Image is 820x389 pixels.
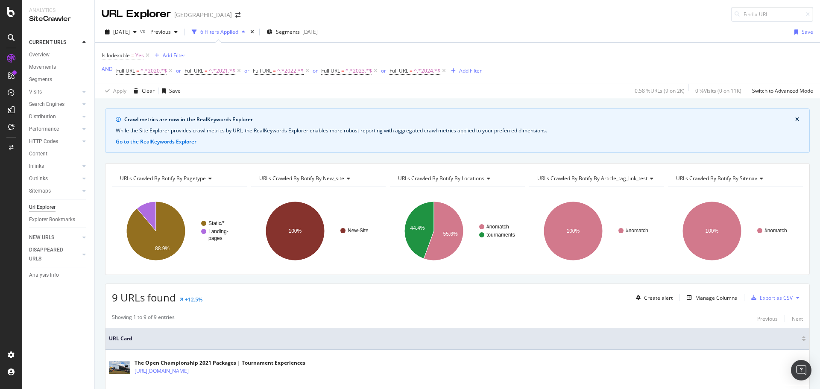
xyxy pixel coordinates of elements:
[102,52,130,59] span: Is Indexable
[341,67,344,74] span: =
[29,271,88,280] a: Analysis Info
[244,67,249,75] button: or
[676,175,757,182] span: URLs Crawled By Botify By sitenav
[764,228,787,234] text: #nomatch
[749,84,813,98] button: Switch to Advanced Mode
[188,25,249,39] button: 6 Filters Applied
[536,172,660,185] h4: URLs Crawled By Botify By article_tag_link_test
[102,84,126,98] button: Apply
[529,194,663,268] svg: A chart.
[537,175,647,182] span: URLs Crawled By Botify By article_tag_link_test
[792,313,803,324] button: Next
[635,87,685,94] div: 0.58 % URLs ( 9 on 2K )
[113,28,130,35] span: 2025 Oct. 5th
[259,175,344,182] span: URLs Crawled By Botify By new_site
[163,52,185,59] div: Add Filter
[683,292,737,303] button: Manage Columns
[277,65,304,77] span: ^.*2022.*$
[29,174,48,183] div: Outlinks
[29,203,56,212] div: Url Explorer
[141,65,167,77] span: ^.*2020.*$
[29,162,80,171] a: Inlinks
[105,108,810,153] div: info banner
[29,215,88,224] a: Explorer Bookmarks
[443,231,458,237] text: 55.6%
[276,28,300,35] span: Segments
[176,67,181,74] div: or
[398,175,484,182] span: URLs Crawled By Botify By locations
[792,315,803,322] div: Next
[176,67,181,75] button: or
[116,67,135,74] span: Full URL
[174,11,232,19] div: [GEOGRAPHIC_DATA]
[29,149,88,158] a: Content
[29,233,80,242] a: NEW URLS
[346,65,372,77] span: ^.*2023.*$
[112,290,176,304] span: 9 URLs found
[169,87,181,94] div: Save
[124,116,795,123] div: Crawl metrics are now in the RealKeywords Explorer
[448,66,482,76] button: Add Filter
[29,112,80,121] a: Distribution
[208,235,223,241] text: pages
[185,296,202,303] div: +12.5%
[29,7,88,14] div: Analytics
[29,162,44,171] div: Inlinks
[29,233,54,242] div: NEW URLS
[29,38,66,47] div: CURRENT URLS
[566,228,580,234] text: 100%
[757,315,778,322] div: Previous
[273,67,276,74] span: =
[459,67,482,74] div: Add Filter
[118,172,239,185] h4: URLs Crawled By Botify By pagetype
[390,194,524,268] div: A chart.
[209,65,235,77] span: ^.*2021.*$
[668,194,802,268] div: A chart.
[633,291,673,304] button: Create alert
[29,187,51,196] div: Sitemaps
[136,67,139,74] span: =
[112,194,246,268] svg: A chart.
[29,125,59,134] div: Performance
[29,88,42,97] div: Visits
[102,65,113,73] button: AND
[748,291,793,304] button: Export as CSV
[29,63,88,72] a: Movements
[29,63,56,72] div: Movements
[205,67,208,74] span: =
[109,335,799,342] span: URL Card
[29,100,80,109] a: Search Engines
[348,228,369,234] text: New-Site
[29,125,80,134] a: Performance
[302,28,318,35] div: [DATE]
[29,246,72,263] div: DISAPPEARED URLS
[155,246,170,252] text: 88.9%
[29,187,80,196] a: Sitemaps
[112,313,175,324] div: Showing 1 to 9 of 9 entries
[381,67,386,75] button: or
[208,228,228,234] text: Landing-
[396,172,517,185] h4: URLs Crawled By Botify By locations
[791,360,811,380] div: Open Intercom Messenger
[29,75,52,84] div: Segments
[626,228,648,234] text: #nomatch
[674,172,795,185] h4: URLs Crawled By Botify By sitenav
[29,203,88,212] a: Url Explorer
[29,88,80,97] a: Visits
[29,100,64,109] div: Search Engines
[116,138,196,146] button: Go to the RealKeywords Explorer
[184,67,203,74] span: Full URL
[381,67,386,74] div: or
[410,225,425,231] text: 44.4%
[29,215,75,224] div: Explorer Bookmarks
[757,313,778,324] button: Previous
[486,232,515,238] text: tournaments
[251,194,385,268] svg: A chart.
[140,27,147,35] span: vs
[208,220,225,226] text: Static/*
[253,67,272,74] span: Full URL
[116,127,799,135] div: While the Site Explorer provides crawl metrics by URL, the RealKeywords Explorer enables more rob...
[102,7,171,21] div: URL Explorer
[29,75,88,84] a: Segments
